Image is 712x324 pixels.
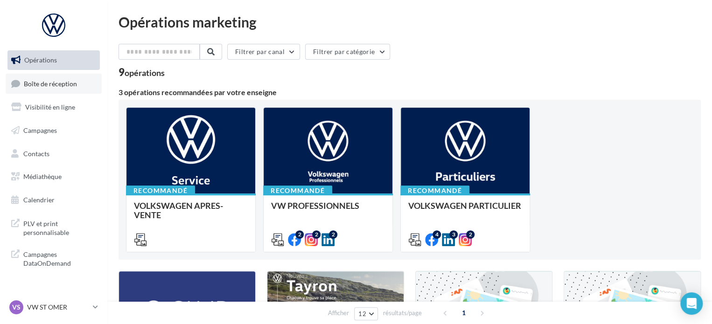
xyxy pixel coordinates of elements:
[23,149,49,157] span: Contacts
[680,292,703,315] div: Open Intercom Messenger
[328,309,349,317] span: Afficher
[358,310,366,317] span: 12
[449,230,458,239] div: 3
[433,230,441,239] div: 4
[6,144,102,164] a: Contacts
[227,44,300,60] button: Filtrer par canal
[23,172,62,180] span: Médiathèque
[6,121,102,140] a: Campagnes
[6,190,102,210] a: Calendrier
[12,303,21,312] span: VS
[312,230,321,239] div: 2
[7,298,100,316] a: VS VW ST OMER
[23,196,55,204] span: Calendrier
[456,305,471,320] span: 1
[27,303,89,312] p: VW ST OMER
[400,186,469,196] div: Recommandé
[329,230,337,239] div: 2
[119,15,701,29] div: Opérations marketing
[466,230,475,239] div: 2
[125,69,165,77] div: opérations
[263,186,332,196] div: Recommandé
[6,97,102,117] a: Visibilité en ligne
[134,200,223,220] span: VOLKSWAGEN APRES-VENTE
[6,244,102,272] a: Campagnes DataOnDemand
[271,200,359,211] span: VW PROFESSIONNELS
[6,50,102,70] a: Opérations
[24,56,57,64] span: Opérations
[354,307,378,320] button: 12
[119,67,165,77] div: 9
[23,217,96,237] span: PLV et print personnalisable
[305,44,390,60] button: Filtrer par catégorie
[25,103,75,111] span: Visibilité en ligne
[383,309,422,317] span: résultats/page
[6,214,102,241] a: PLV et print personnalisable
[23,126,57,134] span: Campagnes
[6,167,102,186] a: Médiathèque
[6,74,102,94] a: Boîte de réception
[408,200,521,211] span: VOLKSWAGEN PARTICULIER
[126,186,195,196] div: Recommandé
[119,89,701,96] div: 3 opérations recommandées par votre enseigne
[24,79,77,87] span: Boîte de réception
[23,248,96,268] span: Campagnes DataOnDemand
[295,230,304,239] div: 2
